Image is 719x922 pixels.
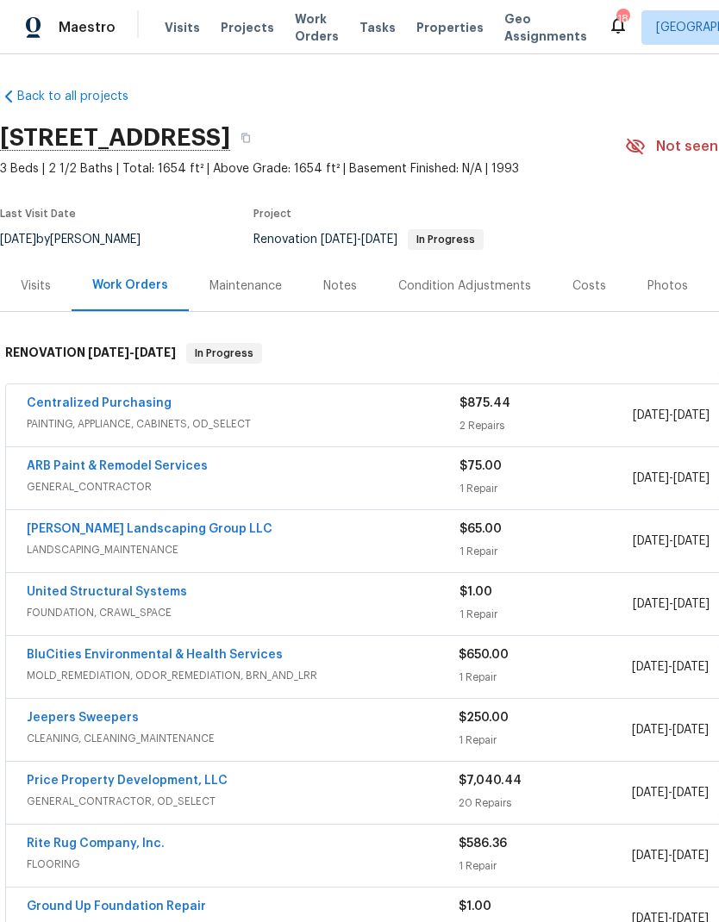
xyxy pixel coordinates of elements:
[323,277,357,295] div: Notes
[633,472,669,484] span: [DATE]
[321,234,397,246] span: -
[460,586,492,598] span: $1.00
[633,535,669,547] span: [DATE]
[633,598,669,610] span: [DATE]
[460,480,633,497] div: 1 Repair
[27,649,283,661] a: BluCities Environmental & Health Services
[27,712,139,724] a: Jeepers Sweepers
[92,277,168,294] div: Work Orders
[673,535,710,547] span: [DATE]
[672,724,709,736] span: [DATE]
[188,345,260,362] span: In Progress
[5,343,176,364] h6: RENOVATION
[230,122,261,153] button: Copy Address
[632,787,668,799] span: [DATE]
[459,794,631,812] div: 20 Repairs
[134,346,176,358] span: [DATE]
[632,724,668,736] span: [DATE]
[460,606,633,623] div: 1 Repair
[459,775,522,787] span: $7,040.44
[459,857,631,875] div: 1 Repair
[27,900,206,913] a: Ground Up Foundation Repair
[616,10,628,28] div: 18
[647,277,688,295] div: Photos
[632,847,709,864] span: -
[459,838,507,850] span: $586.36
[459,649,509,661] span: $650.00
[416,19,484,36] span: Properties
[460,417,633,434] div: 2 Repairs
[27,415,460,433] span: PAINTING, APPLIANCE, CABINETS, OD_SELECT
[27,586,187,598] a: United Structural Systems
[632,784,709,801] span: -
[359,22,396,34] span: Tasks
[165,19,200,36] span: Visits
[673,409,710,421] span: [DATE]
[672,850,709,862] span: [DATE]
[672,661,709,673] span: [DATE]
[398,277,531,295] div: Condition Adjustments
[633,409,669,421] span: [DATE]
[27,541,460,558] span: LANDSCAPING_MAINTENANCE
[460,397,510,409] span: $875.44
[88,346,176,358] span: -
[209,277,282,295] div: Maintenance
[633,407,710,424] span: -
[253,234,484,246] span: Renovation
[321,234,357,246] span: [DATE]
[410,234,482,245] span: In Progress
[295,10,339,45] span: Work Orders
[459,669,631,686] div: 1 Repair
[633,470,710,487] span: -
[27,730,459,747] span: CLEANING, CLEANING_MAINTENANCE
[27,838,165,850] a: Rite Rug Company, Inc.
[460,460,502,472] span: $75.00
[632,721,709,738] span: -
[673,598,710,610] span: [DATE]
[27,667,459,684] span: MOLD_REMEDIATION, ODOR_REMEDIATION, BRN_AND_LRR
[504,10,587,45] span: Geo Assignments
[253,209,291,219] span: Project
[459,900,491,913] span: $1.00
[673,472,710,484] span: [DATE]
[460,523,502,535] span: $65.00
[27,460,208,472] a: ARB Paint & Remodel Services
[361,234,397,246] span: [DATE]
[459,732,631,749] div: 1 Repair
[460,543,633,560] div: 1 Repair
[27,523,272,535] a: [PERSON_NAME] Landscaping Group LLC
[88,346,129,358] span: [DATE]
[221,19,274,36] span: Projects
[27,604,460,621] span: FOUNDATION, CRAWL_SPACE
[632,850,668,862] span: [DATE]
[672,787,709,799] span: [DATE]
[632,658,709,676] span: -
[27,793,459,810] span: GENERAL_CONTRACTOR, OD_SELECT
[27,856,459,873] span: FLOORING
[27,775,228,787] a: Price Property Development, LLC
[59,19,116,36] span: Maestro
[21,277,51,295] div: Visits
[459,712,509,724] span: $250.00
[633,595,710,613] span: -
[27,397,172,409] a: Centralized Purchasing
[633,533,710,550] span: -
[572,277,606,295] div: Costs
[632,661,668,673] span: [DATE]
[27,478,460,495] span: GENERAL_CONTRACTOR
